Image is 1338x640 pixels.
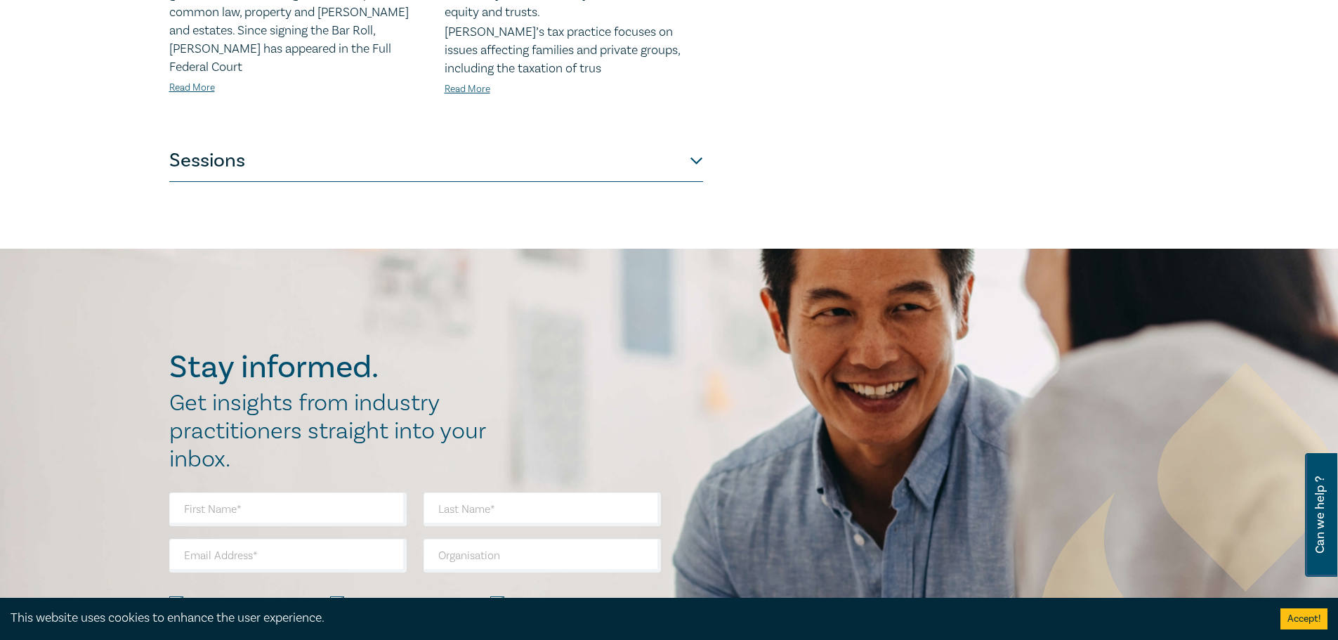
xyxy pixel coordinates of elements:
span: Can we help ? [1313,462,1327,568]
h2: Get insights from industry practitioners straight into your inbox. [169,389,501,474]
a: Read More [169,81,215,94]
button: Sessions [169,140,703,182]
input: Last Name* [424,492,661,526]
label: Consumer [511,596,568,615]
a: Read More [445,83,490,96]
label: Business and Contracts [351,596,479,615]
p: [PERSON_NAME]’s tax practice focuses on issues affecting families and private groups, including t... [445,23,703,78]
div: This website uses cookies to enhance the user experience. [11,609,1259,627]
label: Building & Construction [190,596,319,615]
button: Accept cookies [1280,608,1327,629]
h2: Stay informed. [169,349,501,386]
input: First Name* [169,492,407,526]
input: Organisation [424,539,661,573]
input: Email Address* [169,539,407,573]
